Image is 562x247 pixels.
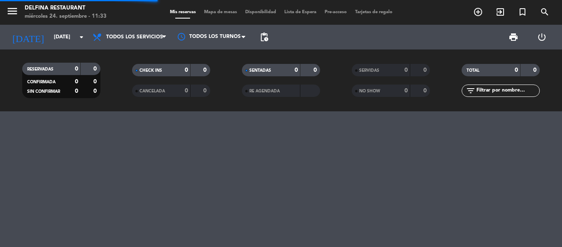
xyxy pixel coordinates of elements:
button: menu [6,5,19,20]
div: Delfina Restaurant [25,4,107,12]
i: arrow_drop_down [77,32,86,42]
i: menu [6,5,19,17]
strong: 0 [93,88,98,94]
i: power_settings_new [537,32,547,42]
span: print [509,32,518,42]
strong: 0 [515,67,518,73]
strong: 0 [75,88,78,94]
span: SENTADAS [249,68,271,73]
i: add_circle_outline [473,7,483,17]
i: [DATE] [6,28,50,46]
strong: 0 [423,67,428,73]
strong: 0 [185,67,188,73]
strong: 0 [203,67,208,73]
span: NO SHOW [359,89,380,93]
span: pending_actions [259,32,269,42]
strong: 0 [295,67,298,73]
i: filter_list [466,86,476,96]
strong: 0 [423,88,428,94]
span: Tarjetas de regalo [351,10,397,14]
span: Mapa de mesas [200,10,241,14]
span: Mis reservas [166,10,200,14]
div: LOG OUT [527,25,556,49]
span: Disponibilidad [241,10,280,14]
span: CONFIRMADA [27,80,56,84]
span: CHECK INS [139,68,162,73]
span: SERVIDAS [359,68,379,73]
span: RE AGENDADA [249,89,280,93]
strong: 0 [75,79,78,85]
div: miércoles 24. septiembre - 11:33 [25,12,107,21]
input: Filtrar por nombre... [476,86,539,95]
i: search [540,7,550,17]
strong: 0 [203,88,208,94]
strong: 0 [185,88,188,94]
strong: 0 [533,67,538,73]
span: RESERVADAS [27,67,53,71]
span: TOTAL [467,68,479,73]
strong: 0 [404,67,408,73]
span: Lista de Espera [280,10,320,14]
span: Todos los servicios [106,34,163,40]
strong: 0 [93,79,98,85]
strong: 0 [404,88,408,94]
span: SIN CONFIRMAR [27,89,60,94]
strong: 0 [93,66,98,72]
span: Pre-acceso [320,10,351,14]
i: turned_in_not [518,7,527,17]
i: exit_to_app [495,7,505,17]
strong: 0 [75,66,78,72]
strong: 0 [314,67,318,73]
span: CANCELADA [139,89,165,93]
